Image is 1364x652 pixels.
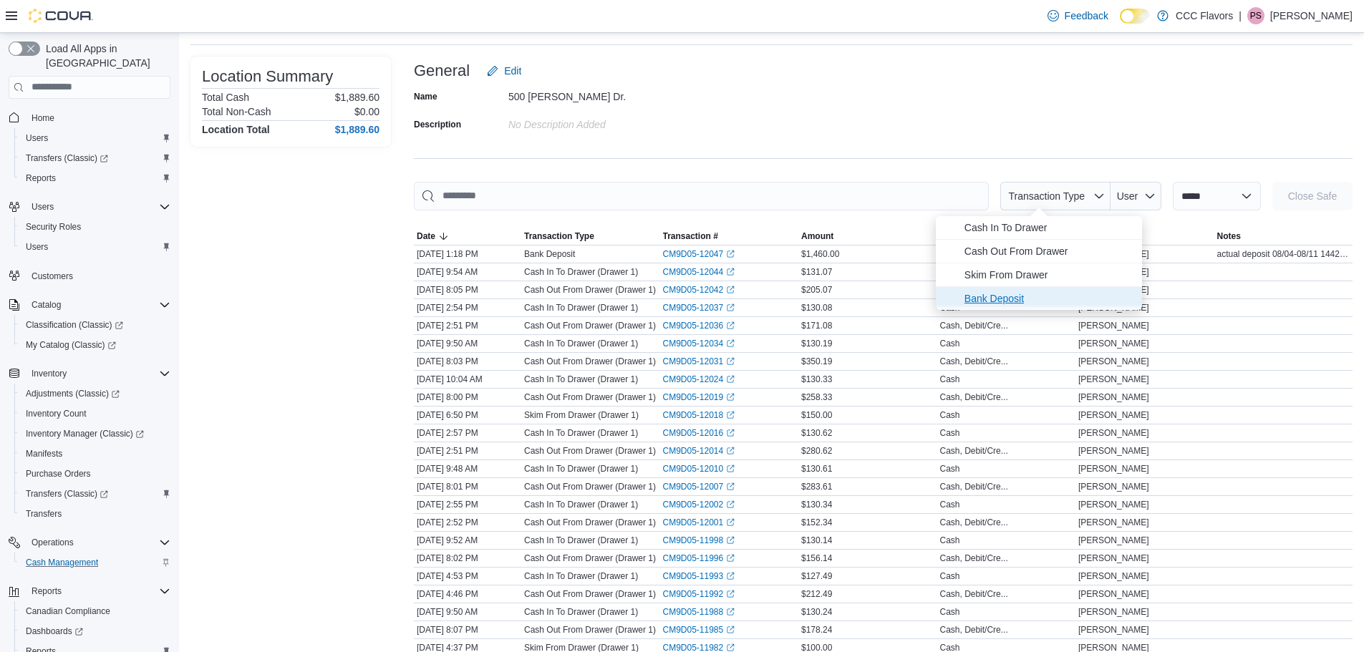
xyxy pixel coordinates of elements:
[1214,228,1353,245] button: Notes
[14,424,176,444] a: Inventory Manager (Classic)
[26,198,59,215] button: Users
[508,113,700,130] div: No Description added
[26,534,79,551] button: Operations
[26,605,110,617] span: Canadian Compliance
[936,263,1142,287] li: Skim From Drawer
[524,266,638,278] p: Cash In To Drawer (Drawer 1)
[3,197,176,217] button: Users
[726,447,735,455] svg: External link
[663,374,735,385] a: CM9D05-12024External link
[1078,570,1149,582] span: [PERSON_NAME]
[726,339,735,348] svg: External link
[1117,190,1138,202] span: User
[524,427,638,439] p: Cash In To Drawer (Drawer 1)
[32,271,73,282] span: Customers
[726,554,735,563] svg: External link
[20,170,170,187] span: Reports
[20,485,170,502] span: Transfers (Classic)
[414,335,521,352] div: [DATE] 9:50 AM
[20,385,125,402] a: Adjustments (Classic)
[20,445,68,462] a: Manifests
[524,356,656,367] p: Cash Out From Drawer (Drawer 1)
[20,465,97,482] a: Purchase Orders
[964,219,1133,236] span: Cash In To Drawer
[726,643,735,652] svg: External link
[801,230,833,242] span: Amount
[726,536,735,545] svg: External link
[3,532,176,553] button: Operations
[202,68,333,85] h3: Location Summary
[940,499,960,510] div: Cash
[726,626,735,634] svg: External link
[663,356,735,367] a: CM9D05-12031External link
[414,371,521,388] div: [DATE] 10:04 AM
[726,518,735,527] svg: External link
[26,267,170,285] span: Customers
[663,553,735,564] a: CM9D05-11996External link
[414,460,521,477] div: [DATE] 9:48 AM
[524,248,575,260] p: Bank Deposit
[32,368,67,379] span: Inventory
[964,266,1133,283] span: Skim From Drawer
[14,553,176,573] button: Cash Management
[20,405,92,422] a: Inventory Count
[414,317,521,334] div: [DATE] 2:51 PM
[20,130,54,147] a: Users
[20,385,170,402] span: Adjustments (Classic)
[524,535,638,546] p: Cash In To Drawer (Drawer 1)
[524,230,594,242] span: Transaction Type
[3,107,176,128] button: Home
[32,299,61,311] span: Catalog
[3,266,176,286] button: Customers
[1042,1,1114,30] a: Feedback
[20,505,170,522] span: Transfers
[801,391,832,403] span: $258.33
[801,266,832,278] span: $131.07
[1078,499,1149,510] span: [PERSON_NAME]
[1078,409,1149,421] span: [PERSON_NAME]
[26,152,108,164] span: Transfers (Classic)
[20,554,104,571] a: Cash Management
[414,91,437,102] label: Name
[20,554,170,571] span: Cash Management
[20,170,62,187] a: Reports
[26,172,56,184] span: Reports
[20,336,170,354] span: My Catalog (Classic)
[801,535,832,546] span: $130.14
[524,338,638,349] p: Cash In To Drawer (Drawer 1)
[801,499,832,510] span: $130.34
[20,316,129,334] a: Classification (Classic)
[1111,182,1161,210] button: User
[1075,228,1214,245] button: User
[940,535,960,546] div: Cash
[801,445,832,457] span: $280.62
[726,303,735,312] svg: External link
[20,505,67,522] a: Transfers
[14,384,176,404] a: Adjustments (Classic)
[26,557,98,568] span: Cash Management
[940,374,960,385] div: Cash
[524,302,638,313] p: Cash In To Drawer (Drawer 1)
[3,364,176,384] button: Inventory
[801,588,832,600] span: $212.49
[202,92,249,103] h6: Total Cash
[20,238,170,256] span: Users
[14,464,176,484] button: Purchase Orders
[1078,463,1149,475] span: [PERSON_NAME]
[32,537,74,548] span: Operations
[940,570,960,582] div: Cash
[726,429,735,437] svg: External link
[1217,248,1350,260] span: actual deposit 08/04-08/11 1442.00 -18.00 spoke to [PERSON_NAME] about shortages -10.00 08/04 -8....
[414,353,521,370] div: [DATE] 8:03 PM
[14,168,176,188] button: Reports
[20,623,170,640] span: Dashboards
[26,198,170,215] span: Users
[726,375,735,384] svg: External link
[14,148,176,168] a: Transfers (Classic)
[663,391,735,403] a: CM9D05-12019External link
[20,316,170,334] span: Classification (Classic)
[1078,588,1149,600] span: [PERSON_NAME]
[726,357,735,366] svg: External link
[20,130,170,147] span: Users
[26,448,62,459] span: Manifests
